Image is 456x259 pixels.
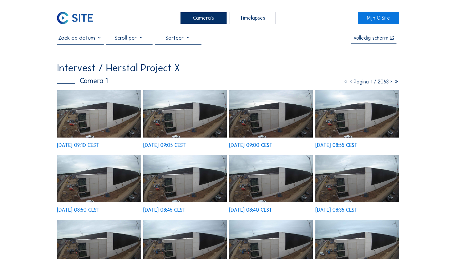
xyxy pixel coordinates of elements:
[229,143,273,148] div: [DATE] 09:00 CEST
[57,155,141,202] img: image_53238587
[57,77,108,84] div: Camera 1
[229,12,276,24] div: Timelapses
[315,143,358,148] div: [DATE] 08:55 CEST
[57,12,98,24] a: C-SITE Logo
[57,90,141,138] img: image_53239121
[57,34,104,41] input: Zoek op datum 󰅀
[57,12,93,24] img: C-SITE Logo
[315,155,399,202] img: image_53238134
[57,207,100,213] div: [DATE] 08:50 CEST
[229,90,313,138] img: image_53238809
[143,155,227,202] img: image_53238444
[229,155,313,202] img: image_53238293
[354,79,389,85] span: Pagina 1 / 2063
[315,90,399,138] img: image_53238671
[57,63,180,73] div: Intervest / Herstal Project X
[358,12,399,24] a: Mijn C-Site
[229,207,272,213] div: [DATE] 08:40 CEST
[57,143,99,148] div: [DATE] 09:10 CEST
[143,90,227,138] img: image_53238969
[143,143,186,148] div: [DATE] 09:05 CEST
[143,207,186,213] div: [DATE] 08:45 CEST
[180,12,227,24] div: Camera's
[315,207,358,213] div: [DATE] 08:35 CEST
[353,35,388,41] div: Volledig scherm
